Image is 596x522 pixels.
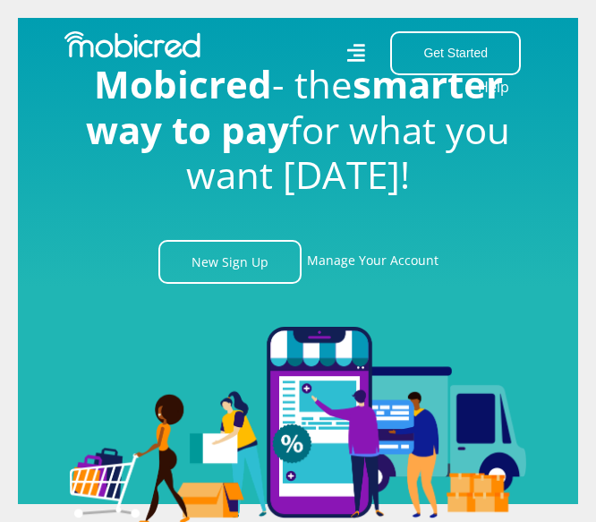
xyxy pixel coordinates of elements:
[307,240,438,284] a: Manage Your Account
[477,75,510,98] a: Help
[64,31,200,58] img: Mobicred
[70,62,526,197] h1: - the for what you want [DATE]!
[390,31,521,75] button: Get Started
[158,240,302,284] a: New Sign Up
